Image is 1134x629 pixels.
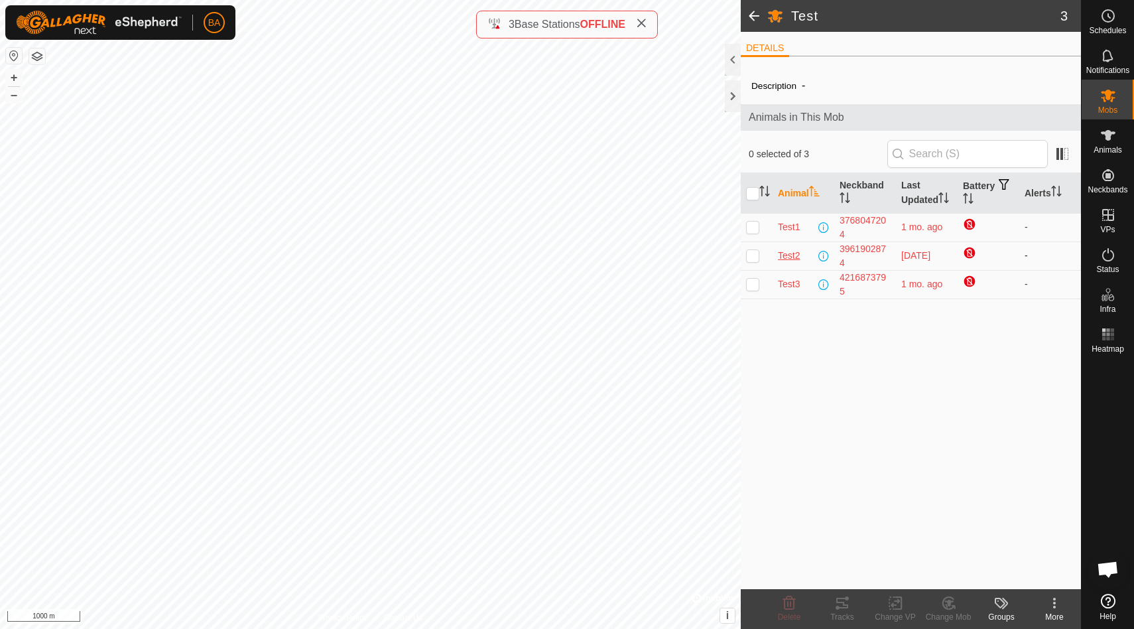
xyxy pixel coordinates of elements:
[840,242,891,270] div: 3961902874
[1089,27,1126,35] span: Schedules
[773,173,834,214] th: Animal
[720,608,735,623] button: i
[816,611,869,623] div: Tracks
[840,214,891,242] div: 3768047204
[1100,226,1115,234] span: VPs
[1082,589,1134,626] a: Help
[1088,549,1128,589] div: Open chat
[6,70,22,86] button: +
[751,81,796,91] label: Description
[1094,146,1122,154] span: Animals
[580,19,625,30] span: OFFLINE
[16,11,182,35] img: Gallagher Logo
[791,8,1060,24] h2: Test
[778,277,800,291] span: Test3
[778,220,800,234] span: Test1
[1019,213,1081,242] td: -
[6,48,22,64] button: Reset Map
[938,194,949,205] p-sorticon: Activate to sort
[383,612,422,624] a: Contact Us
[1096,265,1119,273] span: Status
[887,140,1048,168] input: Search (S)
[1051,188,1062,198] p-sorticon: Activate to sort
[869,611,922,623] div: Change VP
[963,195,974,206] p-sorticon: Activate to sort
[515,19,580,30] span: Base Stations
[840,271,891,299] div: 4216873795
[1060,6,1068,26] span: 3
[958,173,1019,214] th: Battery
[741,41,789,57] li: DETAILS
[509,19,515,30] span: 3
[1028,611,1081,623] div: More
[809,188,820,198] p-sorticon: Activate to sort
[796,74,810,96] span: -
[749,147,887,161] span: 0 selected of 3
[896,173,958,214] th: Last Updated
[318,612,367,624] a: Privacy Policy
[778,249,800,263] span: Test2
[1088,186,1127,194] span: Neckbands
[901,250,930,261] span: 1 Oct 2025, 3:20 pm
[1100,305,1115,313] span: Infra
[29,48,45,64] button: Map Layers
[901,222,942,232] span: 3 Sept 2025, 5:14 am
[726,610,729,621] span: i
[1100,612,1116,620] span: Help
[208,16,221,30] span: BA
[834,173,896,214] th: Neckband
[1019,173,1081,214] th: Alerts
[1098,106,1117,114] span: Mobs
[1019,242,1081,270] td: -
[1092,345,1124,353] span: Heatmap
[1019,270,1081,299] td: -
[901,279,942,289] span: 4 Sept 2025, 4:50 pm
[778,612,801,622] span: Delete
[840,194,850,205] p-sorticon: Activate to sort
[975,611,1028,623] div: Groups
[749,109,1073,125] span: Animals in This Mob
[759,188,770,198] p-sorticon: Activate to sort
[1086,66,1129,74] span: Notifications
[6,87,22,103] button: –
[922,611,975,623] div: Change Mob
